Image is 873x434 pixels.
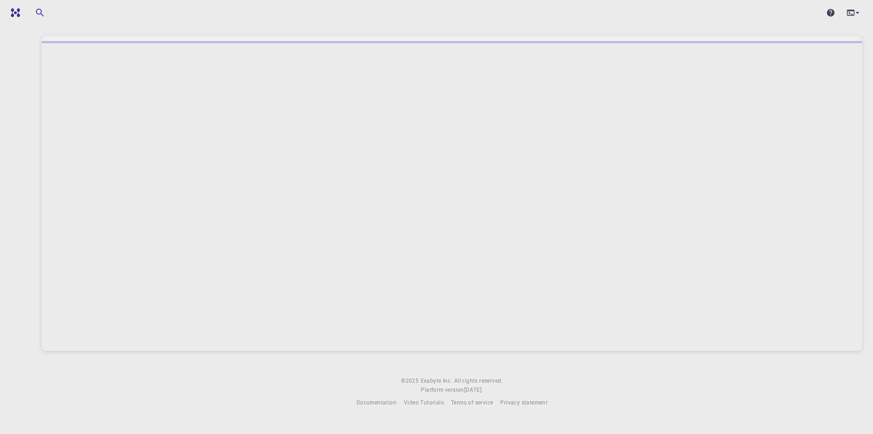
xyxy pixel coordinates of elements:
span: Platform version [421,385,464,394]
span: © 2025 [401,376,420,385]
span: Terms of service [451,399,493,406]
a: Video Tutorials [404,398,444,407]
span: Documentation [356,399,396,406]
span: All rights reserved. [454,376,503,385]
a: Documentation [356,398,396,407]
span: [DATE] . [464,386,483,393]
span: Exabyte Inc. [421,377,452,384]
span: Video Tutorials [404,399,444,406]
img: logo [7,8,20,17]
a: Privacy statement [500,398,547,407]
a: Exabyte Inc. [421,376,452,385]
a: Terms of service [451,398,493,407]
span: Privacy statement [500,399,547,406]
a: [DATE]. [464,385,483,394]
